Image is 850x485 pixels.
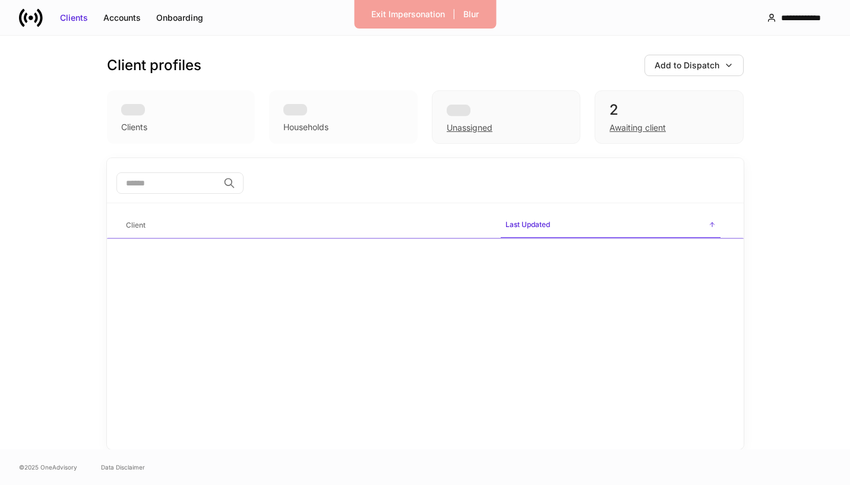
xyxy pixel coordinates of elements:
div: Accounts [103,12,141,24]
button: Exit Impersonation [364,5,453,24]
div: Households [283,121,328,133]
button: Add to Dispatch [644,55,744,76]
button: Accounts [96,8,148,27]
h6: Last Updated [505,219,550,230]
a: Data Disclaimer [101,462,145,472]
span: © 2025 OneAdvisory [19,462,77,472]
span: Client [121,213,491,238]
div: Blur [463,8,479,20]
div: Add to Dispatch [655,59,719,71]
div: Unassigned [432,90,580,144]
div: Onboarding [156,12,203,24]
div: Unassigned [447,122,492,134]
h6: Client [126,219,146,231]
div: Clients [60,12,88,24]
div: Awaiting client [609,122,666,134]
div: Exit Impersonation [371,8,445,20]
div: 2 [609,100,728,119]
button: Clients [52,8,96,27]
button: Blur [456,5,486,24]
button: Onboarding [148,8,211,27]
h3: Client profiles [107,56,201,75]
div: 2Awaiting client [595,90,743,144]
div: Clients [121,121,147,133]
span: Last Updated [501,213,721,238]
